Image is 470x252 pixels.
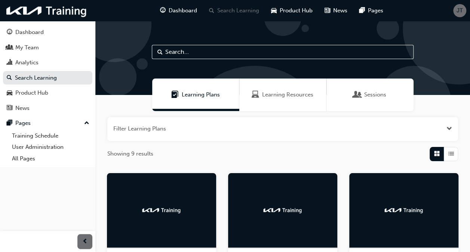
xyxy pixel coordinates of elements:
[3,116,92,130] button: Pages
[9,153,92,165] a: All Pages
[141,206,182,214] img: kia-training
[359,6,365,15] span: pages-icon
[262,206,303,214] img: kia-training
[265,3,319,18] a: car-iconProduct Hub
[15,104,30,113] div: News
[15,43,39,52] div: My Team
[383,206,424,214] img: kia-training
[446,125,452,133] button: Open the filter
[7,29,12,36] span: guage-icon
[84,119,89,128] span: up-icon
[15,28,44,37] div: Dashboard
[7,120,12,127] span: pages-icon
[325,6,330,15] span: news-icon
[7,105,12,112] span: news-icon
[364,90,386,99] span: Sessions
[182,90,220,99] span: Learning Plans
[3,25,92,39] a: Dashboard
[368,6,383,15] span: Pages
[3,56,92,70] a: Analytics
[169,6,197,15] span: Dashboard
[448,150,454,158] span: List
[154,3,203,18] a: guage-iconDashboard
[457,6,463,15] span: JT
[239,79,326,111] a: Learning ResourcesLearning Resources
[160,6,166,15] span: guage-icon
[453,4,466,17] button: JT
[7,75,12,82] span: search-icon
[7,59,12,66] span: chart-icon
[3,71,92,85] a: Search Learning
[353,3,389,18] a: pages-iconPages
[157,48,163,56] span: Search
[4,3,90,18] img: kia-training
[3,86,92,100] a: Product Hub
[271,6,277,15] span: car-icon
[152,45,414,59] input: Search...
[9,141,92,153] a: User Administration
[262,90,313,99] span: Learning Resources
[434,150,440,158] span: Grid
[3,41,92,55] a: My Team
[326,79,414,111] a: SessionsSessions
[15,58,39,67] div: Analytics
[107,150,153,158] span: Showing 9 results
[7,90,12,96] span: car-icon
[9,130,92,142] a: Training Schedule
[217,6,259,15] span: Search Learning
[15,119,31,127] div: Pages
[203,3,265,18] a: search-iconSearch Learning
[3,101,92,115] a: News
[354,90,361,99] span: Sessions
[82,237,88,246] span: prev-icon
[252,90,259,99] span: Learning Resources
[7,44,12,51] span: people-icon
[152,79,239,111] a: Learning PlansLearning Plans
[171,90,179,99] span: Learning Plans
[333,6,347,15] span: News
[209,6,214,15] span: search-icon
[3,24,92,116] button: DashboardMy TeamAnalyticsSearch LearningProduct HubNews
[280,6,313,15] span: Product Hub
[15,89,48,97] div: Product Hub
[319,3,353,18] a: news-iconNews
